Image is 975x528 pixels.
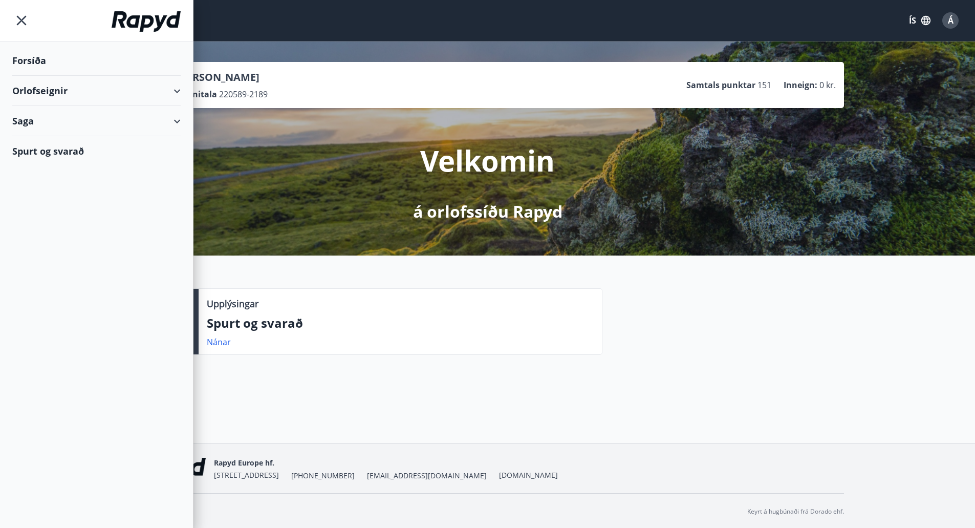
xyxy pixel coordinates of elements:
[214,470,279,480] span: [STREET_ADDRESS]
[686,79,755,91] p: Samtals punktar
[413,200,562,223] p: á orlofssíðu Rapyd
[420,141,555,180] p: Velkomin
[819,79,836,91] span: 0 kr.
[214,458,274,468] span: Rapyd Europe hf.
[903,11,936,30] button: ÍS
[12,11,31,30] button: menu
[177,89,217,100] p: Kennitala
[207,336,231,348] a: Nánar
[12,106,181,136] div: Saga
[784,79,817,91] p: Inneign :
[219,89,268,100] span: 220589-2189
[12,46,181,76] div: Forsíða
[948,15,954,26] span: Á
[12,76,181,106] div: Orlofseignir
[207,314,594,332] p: Spurt og svarað
[757,79,771,91] span: 151
[499,470,558,480] a: [DOMAIN_NAME]
[112,11,181,32] img: union_logo
[177,70,268,85] p: [PERSON_NAME]
[207,297,258,310] p: Upplýsingar
[367,471,487,481] span: [EMAIL_ADDRESS][DOMAIN_NAME]
[291,471,355,481] span: [PHONE_NUMBER]
[938,8,963,33] button: Á
[747,507,844,516] p: Keyrt á hugbúnaði frá Dorado ehf.
[12,136,181,166] div: Spurt og svarað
